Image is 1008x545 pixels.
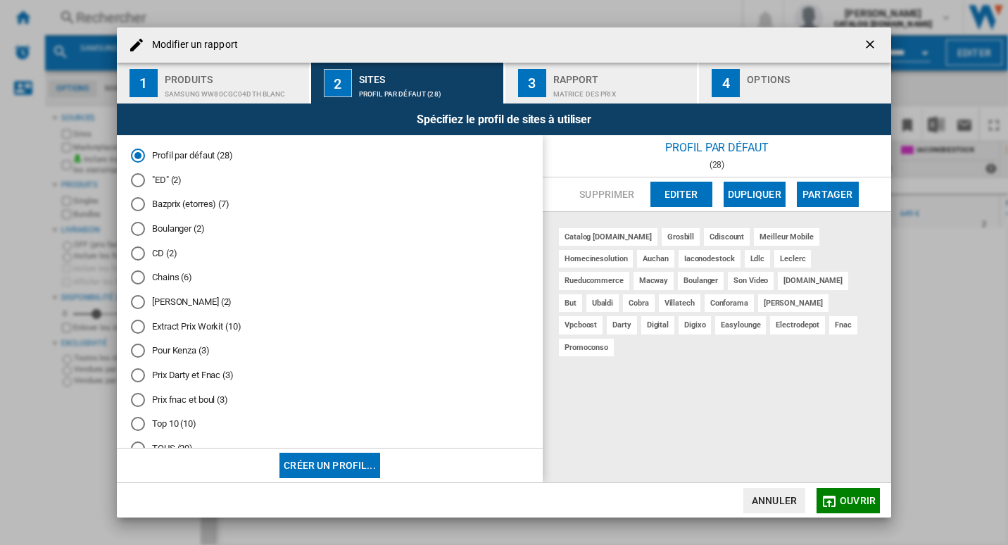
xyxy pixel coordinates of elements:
md-radio-button: Prix fnac et boul (3) [131,393,529,406]
span: Ouvrir [840,495,876,506]
md-radio-button: TOUS (29) [131,442,529,456]
div: digixo [679,316,711,334]
div: catalog [DOMAIN_NAME] [559,228,657,246]
button: Ouvrir [817,488,880,513]
div: Options [747,68,886,83]
button: Créer un profil... [279,453,380,478]
div: 4 [712,69,740,97]
div: Profil par défaut [543,135,891,160]
md-radio-button: Chains (6) [131,271,529,284]
div: vpcboost [559,316,603,334]
div: (28) [543,160,891,170]
div: but [559,294,582,312]
button: getI18NText('BUTTONS.CLOSE_DIALOG') [857,31,886,59]
div: Produits [165,68,303,83]
div: conforama [705,294,754,312]
div: rueducommerce [559,272,629,289]
div: villatech [659,294,700,312]
div: iaconodestock [679,250,741,268]
div: cobra [623,294,655,312]
div: [PERSON_NAME] [758,294,829,312]
md-radio-button: CHI Darty (2) [131,296,529,309]
div: leclerc [774,250,811,268]
div: electrodepot [770,316,825,334]
div: Profil par défaut (28) [359,83,498,98]
button: 2 Sites Profil par défaut (28) [311,63,505,104]
md-radio-button: Profil par défaut (28) [131,149,529,163]
button: 1 Produits SAMSUNG WW80CGC04DTH BLANC [117,63,310,104]
div: homecinesolution [559,250,633,268]
button: 3 Rapport Matrice des prix [505,63,699,104]
button: Annuler [743,488,805,513]
div: SAMSUNG WW80CGC04DTH BLANC [165,83,303,98]
div: ldlc [745,250,771,268]
div: darty [607,316,637,334]
div: cdiscount [704,228,750,246]
div: Sites [359,68,498,83]
button: 4 Options [699,63,891,104]
ng-md-icon: getI18NText('BUTTONS.CLOSE_DIALOG') [863,37,880,54]
div: macway [634,272,674,289]
div: son video [728,272,774,289]
div: boulanger [678,272,724,289]
div: grosbill [662,228,700,246]
div: auchan [637,250,674,268]
div: 2 [324,69,352,97]
div: Rapport [553,68,692,83]
md-radio-button: Pour Kenza (3) [131,344,529,358]
md-radio-button: CD (2) [131,246,529,260]
div: Matrice des prix [553,83,692,98]
md-radio-button: Top 10 (10) [131,418,529,431]
div: Spécifiez le profil de sites à utiliser [117,104,891,135]
div: 1 [130,69,158,97]
md-radio-button: "ED" (2) [131,173,529,187]
md-radio-button: Extract Prix Workit (10) [131,320,529,333]
md-radio-button: Prix Darty et Fnac (3) [131,369,529,382]
div: promoconso [559,339,614,356]
div: digital [641,316,674,334]
md-radio-button: Bazprix (etorres) (7) [131,198,529,211]
div: easylounge [715,316,766,334]
h4: Modifier un rapport [145,38,238,52]
div: meilleur mobile [754,228,819,246]
button: Dupliquer [724,182,786,207]
div: 3 [518,69,546,97]
md-radio-button: Boulanger (2) [131,223,529,236]
div: ubaldi [586,294,619,312]
button: Supprimer [575,182,638,207]
div: [DOMAIN_NAME] [778,272,848,289]
button: Editer [650,182,712,207]
div: fnac [829,316,857,334]
button: Partager [797,182,859,207]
